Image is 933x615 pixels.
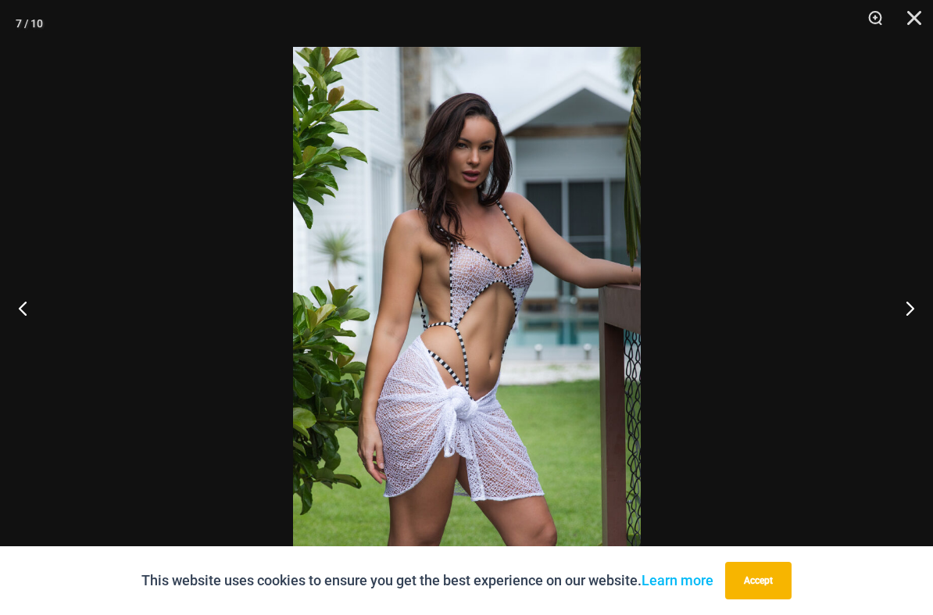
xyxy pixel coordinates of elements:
[293,47,641,568] img: Inferno Mesh Black White 8561 One Piece St Martin White 5996 Sarong 05
[141,569,713,592] p: This website uses cookies to ensure you get the best experience on our website.
[16,12,43,35] div: 7 / 10
[642,572,713,588] a: Learn more
[725,562,792,599] button: Accept
[874,269,933,347] button: Next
